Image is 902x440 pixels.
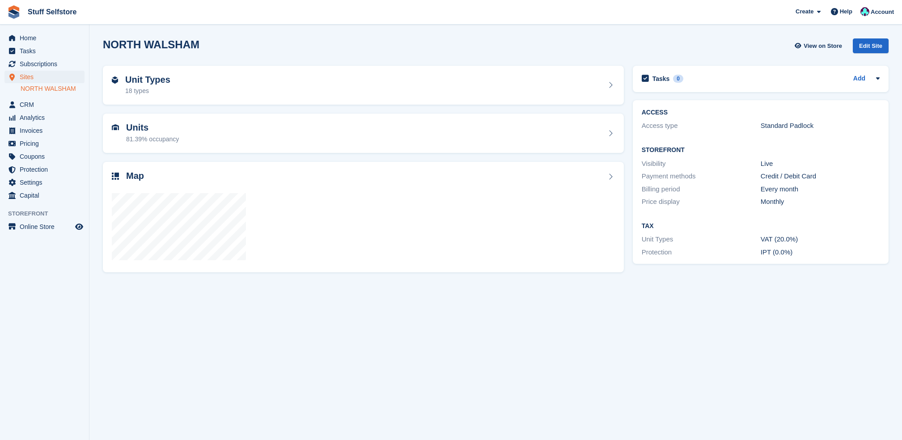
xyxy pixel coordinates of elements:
div: Live [761,159,880,169]
span: Coupons [20,150,73,163]
div: Billing period [642,184,761,195]
a: menu [4,32,85,44]
span: View on Store [804,42,842,51]
span: Create [796,7,813,16]
div: Access type [642,121,761,131]
div: IPT (0.0%) [761,247,880,258]
div: 81.39% occupancy [126,135,179,144]
a: Edit Site [853,38,889,57]
div: Price display [642,197,761,207]
div: 0 [673,75,683,83]
a: Map [103,162,624,273]
h2: Storefront [642,147,880,154]
span: Protection [20,163,73,176]
h2: NORTH WALSHAM [103,38,199,51]
span: Sites [20,71,73,83]
img: stora-icon-8386f47178a22dfd0bd8f6a31ec36ba5ce8667c1dd55bd0f319d3a0aa187defe.svg [7,5,21,19]
span: Storefront [8,209,89,218]
div: Standard Padlock [761,121,880,131]
img: map-icn-33ee37083ee616e46c38cad1a60f524a97daa1e2b2c8c0bc3eb3415660979fc1.svg [112,173,119,180]
img: unit-type-icn-2b2737a686de81e16bb02015468b77c625bbabd49415b5ef34ead5e3b44a266d.svg [112,76,118,84]
div: Protection [642,247,761,258]
a: menu [4,45,85,57]
span: Capital [20,189,73,202]
a: Preview store [74,221,85,232]
a: menu [4,58,85,70]
a: menu [4,189,85,202]
a: Units 81.39% occupancy [103,114,624,153]
a: Add [853,74,865,84]
div: Unit Types [642,234,761,245]
span: Invoices [20,124,73,137]
span: Settings [20,176,73,189]
a: menu [4,220,85,233]
div: Credit / Debit Card [761,171,880,182]
a: menu [4,98,85,111]
h2: Tasks [652,75,670,83]
a: menu [4,124,85,137]
span: Account [871,8,894,17]
a: Stuff Selfstore [24,4,80,19]
span: Analytics [20,111,73,124]
h2: Unit Types [125,75,170,85]
span: Help [840,7,852,16]
span: Tasks [20,45,73,57]
a: menu [4,163,85,176]
a: menu [4,71,85,83]
a: menu [4,150,85,163]
a: Unit Types 18 types [103,66,624,105]
div: Visibility [642,159,761,169]
h2: Units [126,123,179,133]
h2: Map [126,171,144,181]
div: VAT (20.0%) [761,234,880,245]
h2: Tax [642,223,880,230]
span: Pricing [20,137,73,150]
div: Every month [761,184,880,195]
a: menu [4,137,85,150]
a: menu [4,176,85,189]
span: Home [20,32,73,44]
img: Simon Gardner [860,7,869,16]
div: Payment methods [642,171,761,182]
div: Monthly [761,197,880,207]
a: menu [4,111,85,124]
h2: ACCESS [642,109,880,116]
div: 18 types [125,86,170,96]
a: NORTH WALSHAM [21,85,85,93]
span: Online Store [20,220,73,233]
img: unit-icn-7be61d7bf1b0ce9d3e12c5938cc71ed9869f7b940bace4675aadf7bd6d80202e.svg [112,124,119,131]
span: Subscriptions [20,58,73,70]
div: Edit Site [853,38,889,53]
span: CRM [20,98,73,111]
a: View on Store [793,38,846,53]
